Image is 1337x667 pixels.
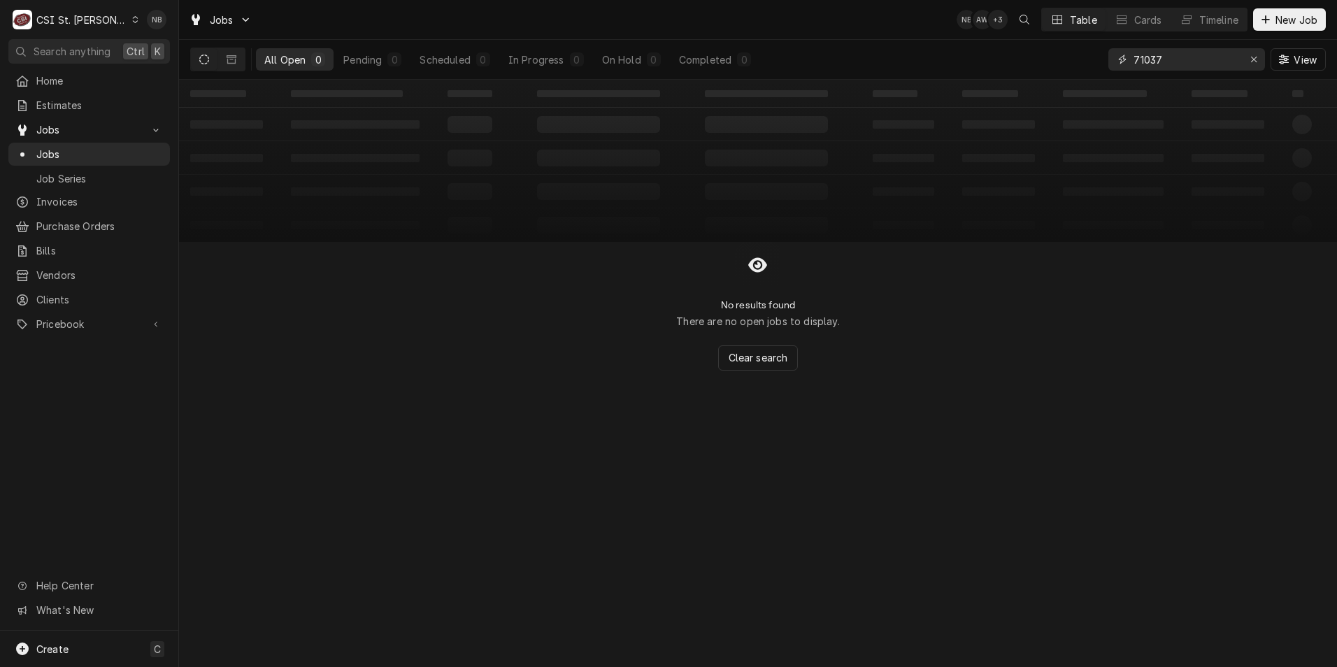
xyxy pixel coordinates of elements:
button: Open search [1013,8,1036,31]
a: Invoices [8,190,170,213]
div: AW [973,10,992,29]
span: What's New [36,603,162,617]
span: C [154,642,161,657]
div: 0 [390,52,399,67]
div: 0 [479,52,487,67]
div: Nick Badolato's Avatar [957,10,976,29]
div: 0 [314,52,322,67]
a: Vendors [8,264,170,287]
div: Nick Badolato's Avatar [147,10,166,29]
span: Invoices [36,194,163,209]
div: Completed [679,52,731,67]
span: Jobs [210,13,234,27]
span: ‌ [1192,90,1247,97]
div: Timeline [1199,13,1238,27]
span: Clear search [726,350,791,365]
div: C [13,10,32,29]
div: All Open [264,52,306,67]
span: Job Series [36,171,163,186]
div: Table [1070,13,1097,27]
a: Clients [8,288,170,311]
a: Job Series [8,167,170,190]
a: Go to Pricebook [8,313,170,336]
span: Pricebook [36,317,142,331]
span: View [1291,52,1320,67]
span: ‌ [873,90,917,97]
a: Bills [8,239,170,262]
div: 0 [740,52,748,67]
a: Estimates [8,94,170,117]
span: Jobs [36,147,163,162]
span: New Job [1273,13,1320,27]
span: ‌ [705,90,828,97]
div: Cards [1134,13,1162,27]
p: There are no open jobs to display. [676,314,839,329]
a: Home [8,69,170,92]
div: NB [957,10,976,29]
div: CSI St. [PERSON_NAME] [36,13,127,27]
table: All Open Jobs List Loading [179,80,1337,242]
div: Scheduled [420,52,470,67]
span: Vendors [36,268,163,282]
span: ‌ [537,90,660,97]
span: Home [36,73,163,88]
input: Keyword search [1134,48,1238,71]
span: Search anything [34,44,110,59]
span: Estimates [36,98,163,113]
a: Go to Jobs [8,118,170,141]
span: ‌ [190,90,246,97]
a: Go to Jobs [183,8,257,31]
span: Jobs [36,122,142,137]
div: 0 [573,52,581,67]
button: Search anythingCtrlK [8,39,170,64]
span: Ctrl [127,44,145,59]
button: View [1271,48,1326,71]
div: Pending [343,52,382,67]
span: Clients [36,292,163,307]
button: New Job [1253,8,1326,31]
span: Create [36,643,69,655]
span: ‌ [1063,90,1147,97]
a: Purchase Orders [8,215,170,238]
div: Alexandria Wilp's Avatar [973,10,992,29]
button: Clear search [718,345,799,371]
button: Erase input [1243,48,1265,71]
a: Jobs [8,143,170,166]
div: 0 [650,52,658,67]
span: ‌ [1292,90,1303,97]
span: ‌ [448,90,492,97]
span: ‌ [291,90,403,97]
a: Go to Help Center [8,574,170,597]
div: In Progress [508,52,564,67]
span: Bills [36,243,163,258]
div: NB [147,10,166,29]
span: K [155,44,161,59]
div: On Hold [602,52,641,67]
a: Go to What's New [8,598,170,622]
div: CSI St. Louis's Avatar [13,10,32,29]
span: ‌ [962,90,1018,97]
div: + 3 [988,10,1008,29]
h2: No results found [721,299,796,311]
span: Help Center [36,578,162,593]
span: Purchase Orders [36,219,163,234]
